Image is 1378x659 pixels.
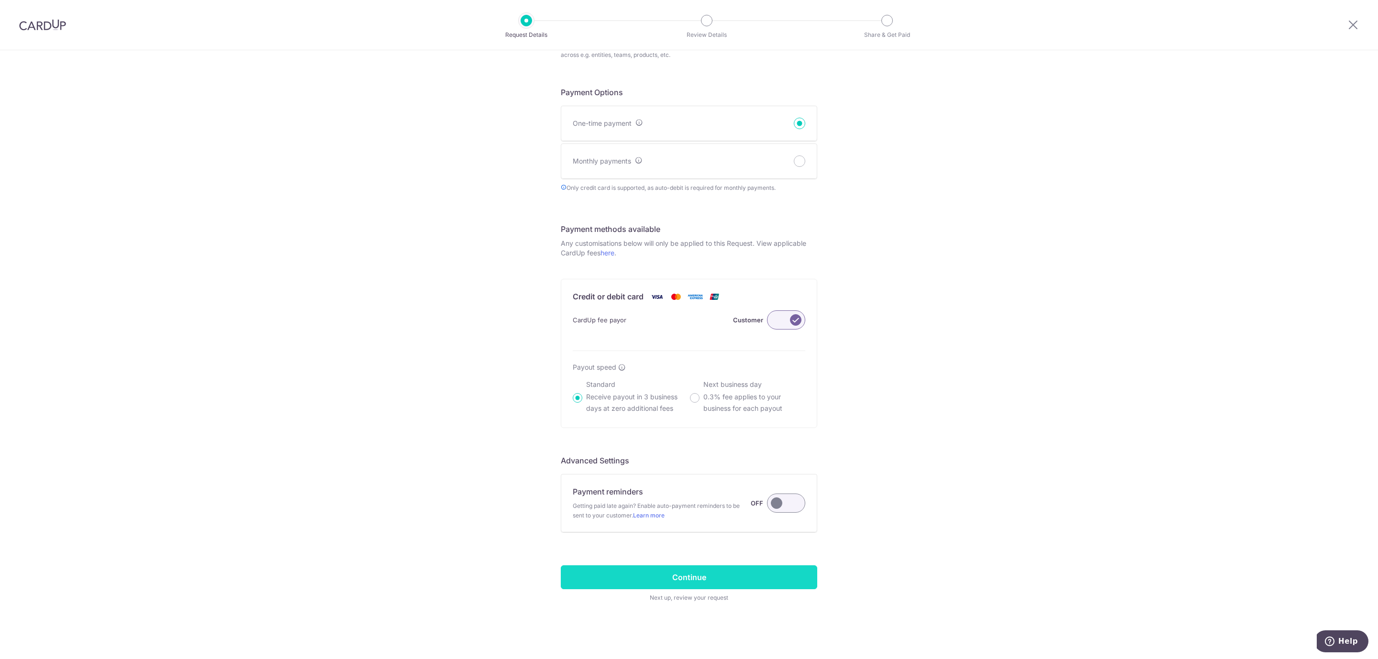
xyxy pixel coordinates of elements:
[491,30,562,40] p: Request Details
[852,30,922,40] p: Share & Get Paid
[1317,630,1368,654] iframe: Opens a widget where you can find more information
[671,30,742,40] p: Review Details
[561,565,817,589] input: Continue
[561,239,817,258] p: Any customisations below will only be applied to this Request. View applicable CardUp fees .
[751,497,763,509] label: OFF
[667,291,686,303] img: Mastercard
[573,486,805,520] div: Payment reminders Getting paid late again? Enable auto-payment reminders to be sent to your custo...
[573,362,805,372] div: Payout speed
[647,291,667,303] img: Visa
[686,291,705,303] img: American Express
[561,223,817,235] h5: Payment methods available
[573,119,632,127] span: One-time payment
[561,593,817,603] span: Next up, review your request
[573,157,631,165] span: Monthly payments
[561,456,629,465] span: translation missing: en.company.payment_requests.form.header.labels.advanced_settings
[573,314,626,326] span: CardUp fee payor
[561,87,817,98] h5: Payment Options
[586,391,688,414] p: Receive payout in 3 business days at zero additional fees
[733,314,763,326] label: Customer
[703,391,805,414] p: 0.3% fee applies to your business for each payout
[561,41,817,60] span: This will be shown on your dashboard to help you differentiate and reconcile payments easier acro...
[561,183,817,193] span: Only credit card is supported, as auto-debit is required for monthly payments.
[586,380,688,389] p: Standard
[705,291,724,303] img: Union Pay
[573,486,643,497] p: Payment reminders
[573,501,751,520] span: Getting paid late again? Enable auto-payment reminders to be sent to your customer.
[600,249,614,257] a: here
[19,19,66,31] img: CardUp
[573,291,644,303] p: Credit or debit card
[633,512,665,519] a: Learn more
[703,380,805,389] p: Next business day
